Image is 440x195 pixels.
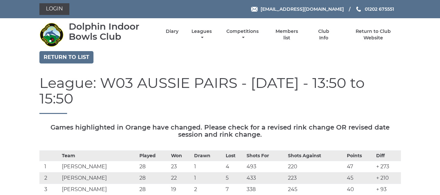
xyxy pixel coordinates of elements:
[345,150,375,161] th: Points
[225,28,261,41] a: Competitions
[375,172,401,184] td: + 210
[286,150,345,161] th: Shots Against
[69,21,154,42] div: Dolphin Indoor Bowls Club
[365,6,394,12] span: 01202 675551
[138,161,169,172] td: 28
[224,184,245,195] td: 7
[261,6,344,12] span: [EMAIL_ADDRESS][DOMAIN_NAME]
[251,7,258,12] img: Email
[355,6,394,13] a: Phone us 01202 675551
[224,161,245,172] td: 4
[245,161,286,172] td: 493
[60,184,138,195] td: [PERSON_NAME]
[346,28,401,41] a: Return to Club Website
[169,172,192,184] td: 22
[192,172,224,184] td: 1
[375,184,401,195] td: + 93
[39,161,60,172] td: 1
[345,184,375,195] td: 40
[39,124,401,138] h5: Games highlighted in Orange have changed. Please check for a revised rink change OR revised date ...
[245,150,286,161] th: Shots For
[245,172,286,184] td: 433
[286,184,345,195] td: 245
[375,161,401,172] td: + 273
[138,150,169,161] th: Played
[169,150,192,161] th: Won
[245,184,286,195] td: 338
[251,6,344,13] a: Email [EMAIL_ADDRESS][DOMAIN_NAME]
[39,75,401,114] h1: League: W03 AUSSIE PAIRS - [DATE] - 13:50 to 15:50
[375,150,401,161] th: Diff
[169,161,192,172] td: 23
[60,150,138,161] th: Team
[345,172,375,184] td: 45
[39,184,60,195] td: 3
[286,161,345,172] td: 220
[39,51,93,63] a: Return to list
[313,28,334,41] a: Club Info
[138,172,169,184] td: 28
[39,3,69,15] a: Login
[169,184,192,195] td: 19
[192,150,224,161] th: Drawn
[39,172,60,184] td: 2
[166,28,178,35] a: Diary
[60,161,138,172] td: [PERSON_NAME]
[138,184,169,195] td: 28
[60,172,138,184] td: [PERSON_NAME]
[272,28,302,41] a: Members list
[190,28,213,41] a: Leagues
[356,7,361,12] img: Phone us
[192,184,224,195] td: 2
[224,172,245,184] td: 5
[224,150,245,161] th: Lost
[39,22,64,47] img: Dolphin Indoor Bowls Club
[345,161,375,172] td: 47
[192,161,224,172] td: 1
[286,172,345,184] td: 223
